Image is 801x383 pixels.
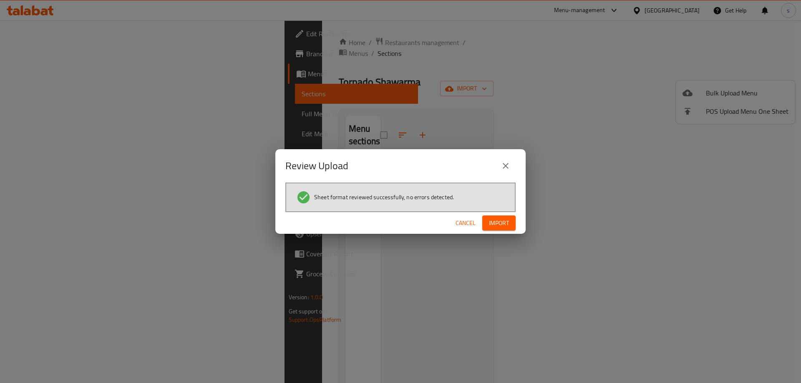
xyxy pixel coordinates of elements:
[285,159,348,173] h2: Review Upload
[489,218,509,228] span: Import
[482,215,516,231] button: Import
[456,218,476,228] span: Cancel
[452,215,479,231] button: Cancel
[314,193,454,201] span: Sheet format reviewed successfully, no errors detected.
[496,156,516,176] button: close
